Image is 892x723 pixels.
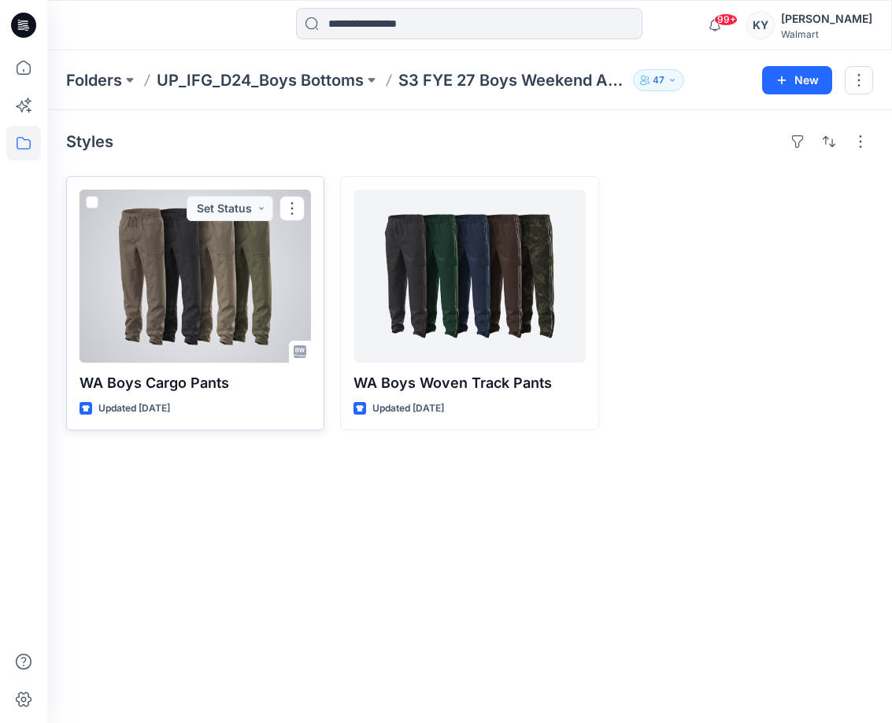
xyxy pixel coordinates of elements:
div: Walmart [781,28,872,40]
p: Updated [DATE] [372,400,444,417]
p: 47 [653,72,664,89]
button: 47 [633,69,684,91]
a: WA Boys Cargo Pants [80,190,311,363]
div: KY [746,11,775,39]
h4: Styles [66,132,113,151]
a: Folders [66,69,122,91]
a: WA Boys Woven Track Pants [353,190,585,363]
p: Updated [DATE] [98,400,170,417]
a: UP_IFG_D24_Boys Bottoms [157,69,364,91]
span: 99+ [714,13,738,26]
div: [PERSON_NAME] [781,9,872,28]
p: WA Boys Woven Track Pants [353,372,585,394]
p: S3 FYE 27 Boys Weekend Academy Boys [398,69,627,91]
p: WA Boys Cargo Pants [80,372,311,394]
button: New [762,66,832,94]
